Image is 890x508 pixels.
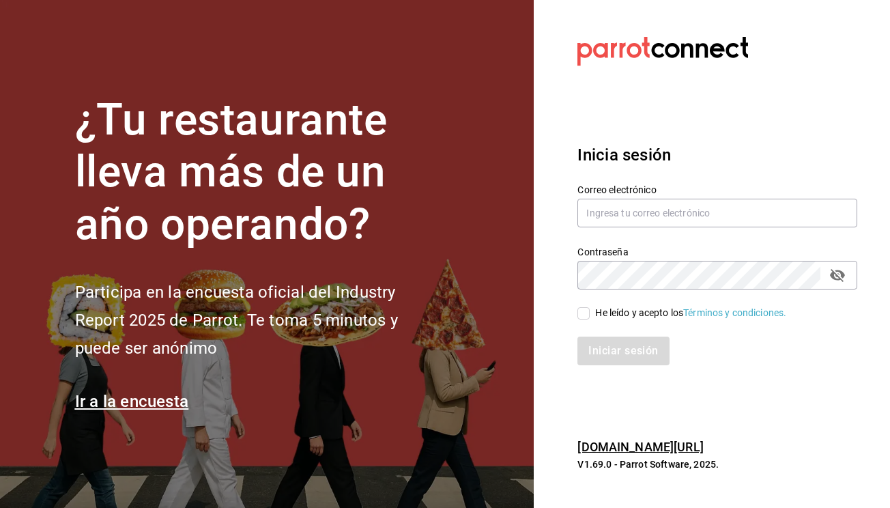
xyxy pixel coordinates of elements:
[577,143,857,167] h3: Inicia sesión
[577,199,857,227] input: Ingresa tu correo electrónico
[826,264,849,287] button: passwordField
[577,246,857,256] label: Contraseña
[577,457,857,471] p: V1.69.0 - Parrot Software, 2025.
[75,94,444,251] h1: ¿Tu restaurante lleva más de un año operando?
[75,279,444,362] h2: Participa en la encuesta oficial del Industry Report 2025 de Parrot. Te toma 5 minutos y puede se...
[75,392,189,411] a: Ir a la encuesta
[577,440,703,454] a: [DOMAIN_NAME][URL]
[577,184,857,194] label: Correo electrónico
[683,307,786,318] a: Términos y condiciones.
[595,306,786,320] div: He leído y acepto los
